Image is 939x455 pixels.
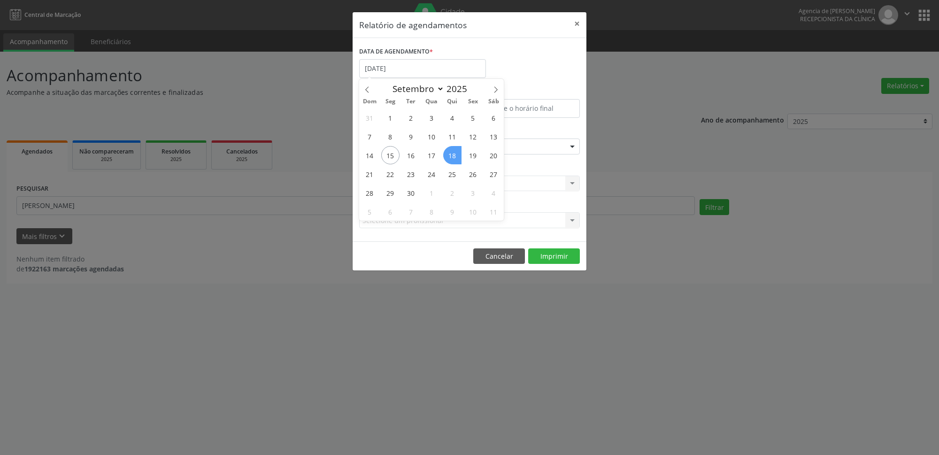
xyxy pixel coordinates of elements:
[464,165,482,183] span: Setembro 26, 2025
[381,184,400,202] span: Setembro 29, 2025
[361,202,379,221] span: Outubro 5, 2025
[464,146,482,164] span: Setembro 19, 2025
[464,108,482,127] span: Setembro 5, 2025
[423,127,441,146] span: Setembro 10, 2025
[472,99,580,118] input: Selecione o horário final
[423,146,441,164] span: Setembro 17, 2025
[402,108,420,127] span: Setembro 2, 2025
[528,248,580,264] button: Imprimir
[568,12,586,35] button: Close
[485,108,503,127] span: Setembro 6, 2025
[400,99,421,105] span: Ter
[380,99,400,105] span: Seg
[485,146,503,164] span: Setembro 20, 2025
[423,165,441,183] span: Setembro 24, 2025
[464,127,482,146] span: Setembro 12, 2025
[443,127,462,146] span: Setembro 11, 2025
[442,99,462,105] span: Qui
[359,59,486,78] input: Selecione uma data ou intervalo
[381,127,400,146] span: Setembro 8, 2025
[361,108,379,127] span: Agosto 31, 2025
[381,202,400,221] span: Outubro 6, 2025
[361,146,379,164] span: Setembro 14, 2025
[485,165,503,183] span: Setembro 27, 2025
[423,202,441,221] span: Outubro 8, 2025
[361,127,379,146] span: Setembro 7, 2025
[423,184,441,202] span: Outubro 1, 2025
[472,85,580,99] label: ATÉ
[402,146,420,164] span: Setembro 16, 2025
[464,184,482,202] span: Outubro 3, 2025
[483,99,504,105] span: Sáb
[421,99,442,105] span: Qua
[485,127,503,146] span: Setembro 13, 2025
[423,108,441,127] span: Setembro 3, 2025
[381,165,400,183] span: Setembro 22, 2025
[359,19,467,31] h5: Relatório de agendamentos
[443,146,462,164] span: Setembro 18, 2025
[485,184,503,202] span: Outubro 4, 2025
[361,184,379,202] span: Setembro 28, 2025
[462,99,483,105] span: Sex
[381,108,400,127] span: Setembro 1, 2025
[464,202,482,221] span: Outubro 10, 2025
[359,99,380,105] span: Dom
[381,146,400,164] span: Setembro 15, 2025
[473,248,525,264] button: Cancelar
[443,202,462,221] span: Outubro 9, 2025
[443,165,462,183] span: Setembro 25, 2025
[361,165,379,183] span: Setembro 21, 2025
[359,45,433,59] label: DATA DE AGENDAMENTO
[485,202,503,221] span: Outubro 11, 2025
[443,184,462,202] span: Outubro 2, 2025
[443,108,462,127] span: Setembro 4, 2025
[388,82,444,95] select: Month
[444,83,475,95] input: Year
[402,127,420,146] span: Setembro 9, 2025
[402,165,420,183] span: Setembro 23, 2025
[402,184,420,202] span: Setembro 30, 2025
[402,202,420,221] span: Outubro 7, 2025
